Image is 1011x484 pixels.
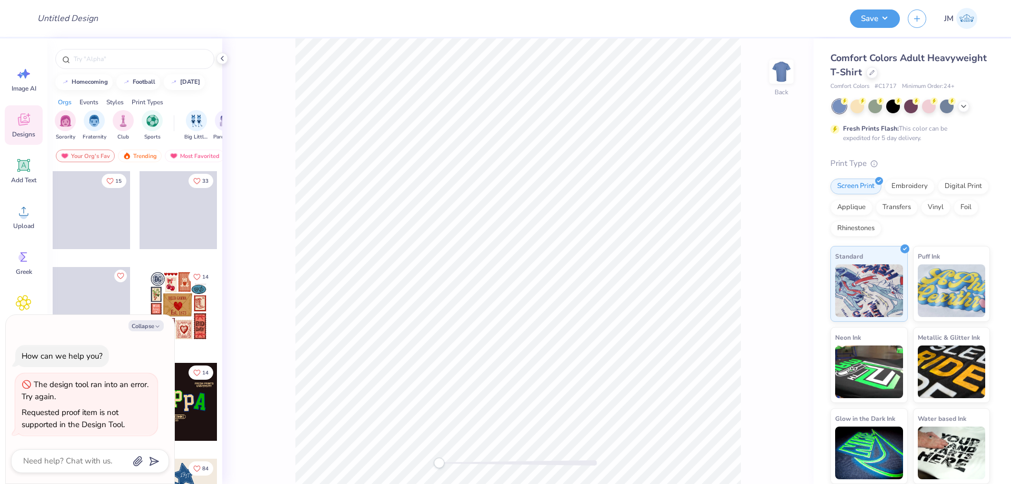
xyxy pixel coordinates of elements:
img: Neon Ink [835,345,903,398]
button: Like [102,174,126,188]
span: Parent's Weekend [213,133,237,141]
span: Big Little Reveal [184,133,209,141]
div: filter for Parent's Weekend [213,110,237,141]
span: Metallic & Glitter Ink [918,332,980,343]
button: Collapse [128,320,164,331]
span: Puff Ink [918,251,940,262]
button: Like [189,270,213,284]
img: Sports Image [146,115,158,127]
button: filter button [184,110,209,141]
div: Rhinestones [830,221,881,236]
span: Glow in the Dark Ink [835,413,895,424]
span: 33 [202,179,209,184]
button: filter button [213,110,237,141]
span: Sorority [56,133,75,141]
div: Accessibility label [434,458,444,468]
div: Screen Print [830,179,881,194]
img: most_fav.gif [61,152,69,160]
div: halloween [180,79,200,85]
img: Back [771,61,792,82]
div: filter for Sports [142,110,163,141]
div: Most Favorited [165,150,224,162]
img: Big Little Reveal Image [191,115,202,127]
div: Print Types [132,97,163,107]
div: Back [775,87,788,97]
div: football [133,79,155,85]
img: trend_line.gif [170,79,178,85]
span: Minimum Order: 24 + [902,82,955,91]
div: Foil [954,200,978,215]
input: Untitled Design [29,8,106,29]
img: Standard [835,264,903,317]
div: Trending [118,150,162,162]
span: 14 [202,370,209,376]
input: Try "Alpha" [73,54,207,64]
button: filter button [113,110,134,141]
img: Fraternity Image [88,115,100,127]
div: Print Type [830,157,990,170]
img: Club Image [117,115,129,127]
span: Neon Ink [835,332,861,343]
div: Transfers [876,200,918,215]
a: JM [939,8,982,29]
div: filter for Sorority [55,110,76,141]
span: Clipart & logos [6,313,41,330]
div: The design tool ran into an error. Try again. [22,379,148,402]
img: trend_line.gif [61,79,70,85]
span: Upload [13,222,34,230]
button: Like [114,270,127,282]
button: Save [850,9,900,28]
button: football [116,74,160,90]
div: Styles [106,97,124,107]
img: Puff Ink [918,264,986,317]
div: Vinyl [921,200,950,215]
span: Designs [12,130,35,139]
div: Orgs [58,97,72,107]
button: [DATE] [164,74,205,90]
span: Image AI [12,84,36,93]
img: Glow in the Dark Ink [835,427,903,479]
div: Digital Print [938,179,989,194]
span: Club [117,133,129,141]
div: Events [80,97,98,107]
div: filter for Fraternity [83,110,106,141]
div: homecoming [72,79,108,85]
button: homecoming [55,74,113,90]
div: Embroidery [885,179,935,194]
img: most_fav.gif [170,152,178,160]
div: filter for Club [113,110,134,141]
span: 14 [202,274,209,280]
span: Fraternity [83,133,106,141]
div: How can we help you? [22,351,103,361]
div: This color can be expedited for 5 day delivery. [843,124,973,143]
span: Comfort Colors Adult Heavyweight T-Shirt [830,52,987,78]
span: JM [944,13,954,25]
span: 84 [202,466,209,471]
div: Requested proof item is not supported in the Design Tool. [22,407,125,430]
button: Like [189,461,213,476]
span: Standard [835,251,863,262]
img: Sorority Image [60,115,72,127]
span: Comfort Colors [830,82,869,91]
button: filter button [142,110,163,141]
div: Applique [830,200,873,215]
span: Sports [144,133,161,141]
img: Joshua Macky Gaerlan [956,8,977,29]
button: Like [189,174,213,188]
span: Greek [16,268,32,276]
button: Like [189,366,213,380]
img: Water based Ink [918,427,986,479]
button: filter button [83,110,106,141]
img: trend_line.gif [122,79,131,85]
span: Water based Ink [918,413,966,424]
img: Metallic & Glitter Ink [918,345,986,398]
div: filter for Big Little Reveal [184,110,209,141]
strong: Fresh Prints Flash: [843,124,899,133]
span: 15 [115,179,122,184]
div: Your Org's Fav [56,150,115,162]
img: Parent's Weekend Image [220,115,232,127]
span: Add Text [11,176,36,184]
button: filter button [55,110,76,141]
span: # C1717 [875,82,897,91]
img: trending.gif [123,152,131,160]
